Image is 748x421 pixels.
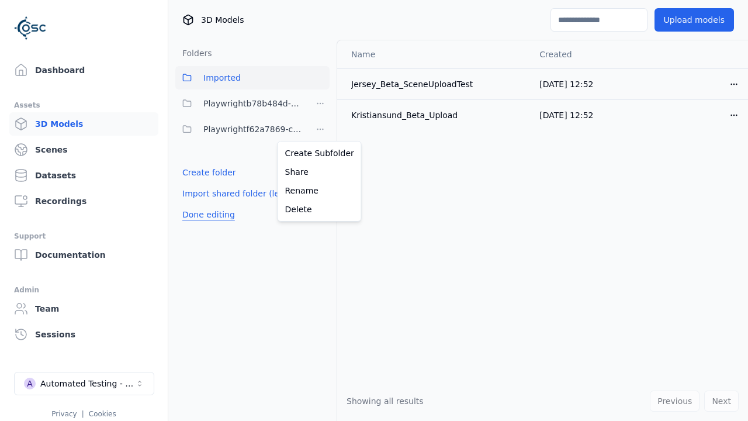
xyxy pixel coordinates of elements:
a: Rename [280,181,359,200]
a: Share [280,163,359,181]
a: Delete [280,200,359,219]
a: Create Subfolder [280,144,359,163]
